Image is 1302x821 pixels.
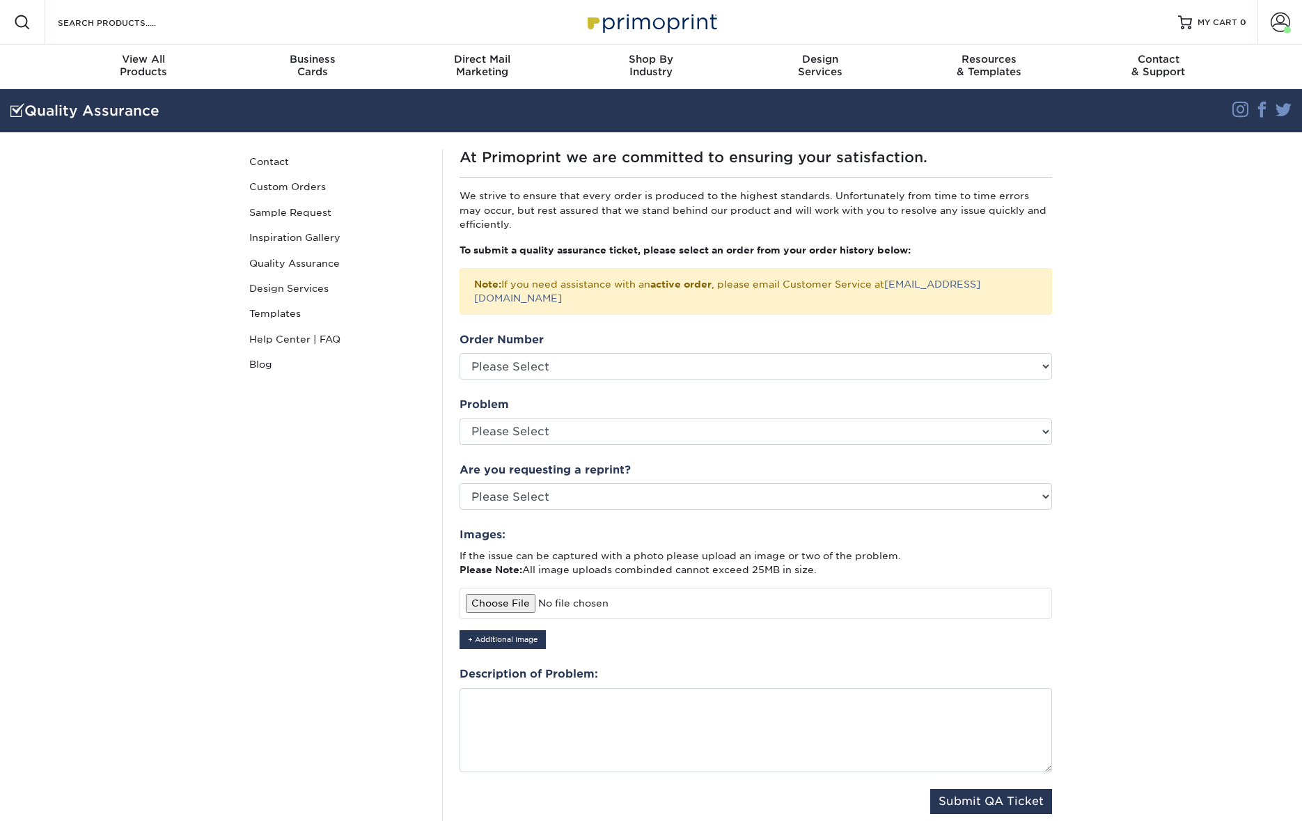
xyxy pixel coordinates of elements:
[460,398,509,411] strong: Problem
[460,244,911,256] strong: To submit a quality assurance ticket, please select an order from your order history below:
[228,45,398,89] a: BusinessCards
[460,564,522,575] strong: Please Note:
[244,276,432,301] a: Design Services
[398,53,567,78] div: Marketing
[228,53,398,65] span: Business
[244,301,432,326] a: Templates
[228,53,398,78] div: Cards
[1074,45,1243,89] a: Contact& Support
[567,45,736,89] a: Shop ByIndustry
[474,279,501,290] strong: Note:
[1198,17,1237,29] span: MY CART
[460,149,1052,166] h1: At Primoprint we are committed to ensuring your satisfaction.
[460,667,598,680] strong: Description of Problem:
[904,45,1074,89] a: Resources& Templates
[1074,53,1243,65] span: Contact
[244,149,432,174] a: Contact
[460,463,631,476] strong: Are you requesting a reprint?
[398,45,567,89] a: Direct MailMarketing
[244,352,432,377] a: Blog
[930,789,1052,814] button: Submit QA Ticket
[1074,53,1243,78] div: & Support
[244,174,432,199] a: Custom Orders
[904,53,1074,78] div: & Templates
[567,53,736,65] span: Shop By
[735,53,904,65] span: Design
[59,45,228,89] a: View AllProducts
[59,53,228,78] div: Products
[735,53,904,78] div: Services
[581,7,721,37] img: Primoprint
[460,189,1052,231] p: We strive to ensure that every order is produced to the highest standards. Unfortunately from tim...
[567,53,736,78] div: Industry
[244,327,432,352] a: Help Center | FAQ
[904,53,1074,65] span: Resources
[56,14,192,31] input: SEARCH PRODUCTS.....
[398,53,567,65] span: Direct Mail
[59,53,228,65] span: View All
[460,333,544,346] strong: Order Number
[460,630,546,649] button: + Additional Image
[244,225,432,250] a: Inspiration Gallery
[460,528,505,541] strong: Images:
[460,549,1052,577] p: If the issue can be captured with a photo please upload an image or two of the problem. All image...
[650,279,712,290] b: active order
[1240,17,1246,27] span: 0
[460,268,1052,315] div: If you need assistance with an , please email Customer Service at
[735,45,904,89] a: DesignServices
[244,200,432,225] a: Sample Request
[244,251,432,276] a: Quality Assurance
